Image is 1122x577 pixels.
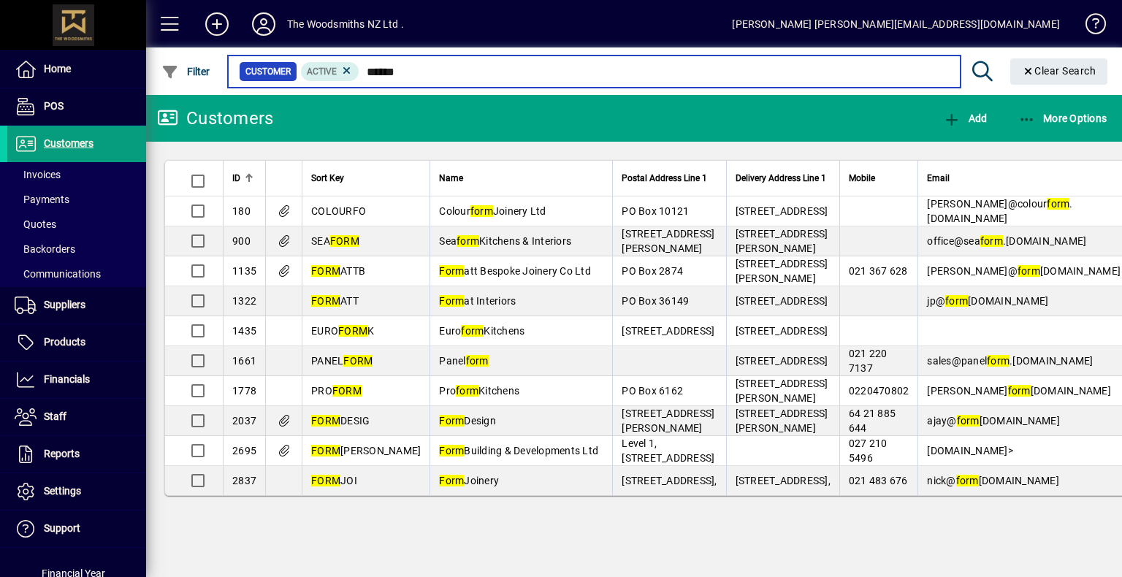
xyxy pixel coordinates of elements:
[1010,58,1108,85] button: Clear
[232,235,251,247] span: 900
[15,268,101,280] span: Communications
[736,258,828,284] span: [STREET_ADDRESS][PERSON_NAME]
[457,235,479,247] em: form
[927,198,1072,224] span: [PERSON_NAME]@colour .[DOMAIN_NAME]
[7,261,146,286] a: Communications
[736,205,828,217] span: [STREET_ADDRESS]
[194,11,240,37] button: Add
[439,355,488,367] span: Panel
[849,170,909,186] div: Mobile
[7,187,146,212] a: Payments
[7,88,146,125] a: POS
[7,287,146,324] a: Suppliers
[927,295,1048,307] span: jp@ [DOMAIN_NAME]
[311,445,340,456] em: FORM
[439,445,598,456] span: Building & Developments Ltd
[927,235,1086,247] span: office@sea .[DOMAIN_NAME]
[849,385,909,397] span: 0220470802
[330,235,359,247] em: FORM
[927,385,1111,397] span: [PERSON_NAME] [DOMAIN_NAME]
[927,475,1059,486] span: nick@ [DOMAIN_NAME]
[311,295,359,307] span: ATT
[622,295,689,307] span: PO Box 36149
[987,355,1010,367] em: form
[1022,65,1096,77] span: Clear Search
[311,325,374,337] span: EURO K
[439,295,464,307] em: Form
[456,385,478,397] em: form
[232,355,256,367] span: 1661
[849,475,908,486] span: 021 483 676
[44,63,71,74] span: Home
[311,170,344,186] span: Sort Key
[439,475,499,486] span: Joinery
[1008,385,1031,397] em: form
[332,385,362,397] em: FORM
[311,265,365,277] span: ATTB
[15,218,56,230] span: Quotes
[439,205,546,217] span: Colour Joinery Ltd
[232,385,256,397] span: 1778
[15,243,75,255] span: Backorders
[927,170,1121,186] div: Email
[44,522,80,534] span: Support
[439,475,464,486] em: Form
[736,378,828,404] span: [STREET_ADDRESS][PERSON_NAME]
[622,408,714,434] span: [STREET_ADDRESS][PERSON_NAME]
[7,51,146,88] a: Home
[232,475,256,486] span: 2837
[311,355,373,367] span: PANEL
[44,448,80,459] span: Reports
[622,385,683,397] span: PO Box 6162
[307,66,337,77] span: Active
[957,415,980,427] em: form
[1018,112,1107,124] span: More Options
[15,194,69,205] span: Payments
[736,228,828,254] span: [STREET_ADDRESS][PERSON_NAME]
[232,325,256,337] span: 1435
[44,373,90,385] span: Financials
[732,12,1060,36] div: [PERSON_NAME] [PERSON_NAME][EMAIL_ADDRESS][DOMAIN_NAME]
[157,107,273,130] div: Customers
[849,170,875,186] span: Mobile
[232,445,256,456] span: 2695
[439,265,464,277] em: Form
[232,295,256,307] span: 1322
[622,170,707,186] span: Postal Address Line 1
[232,205,251,217] span: 180
[622,265,683,277] span: PO Box 2874
[939,105,991,131] button: Add
[44,336,85,348] span: Products
[44,485,81,497] span: Settings
[439,415,464,427] em: Form
[7,212,146,237] a: Quotes
[15,169,61,180] span: Invoices
[849,437,888,464] span: 027 210 5496
[943,112,987,124] span: Add
[849,348,888,374] span: 021 220 7137
[439,445,464,456] em: Form
[1075,3,1104,50] a: Knowledge Base
[736,408,828,434] span: [STREET_ADDRESS][PERSON_NAME]
[7,511,146,547] a: Support
[311,235,359,247] span: SEA
[927,415,1060,427] span: ajay@ [DOMAIN_NAME]
[245,64,291,79] span: Customer
[311,475,357,486] span: JOI
[622,475,717,486] span: [STREET_ADDRESS],
[439,170,603,186] div: Name
[980,235,1003,247] em: form
[927,265,1121,277] span: [PERSON_NAME]@ [DOMAIN_NAME]
[439,415,496,427] span: Design
[343,355,373,367] em: FORM
[736,295,828,307] span: [STREET_ADDRESS]
[927,170,950,186] span: Email
[7,237,146,261] a: Backorders
[439,265,591,277] span: att Bespoke Joinery Co Ltd
[44,100,64,112] span: POS
[439,385,519,397] span: Pro Kitchens
[232,265,256,277] span: 1135
[736,170,826,186] span: Delivery Address Line 1
[7,436,146,473] a: Reports
[311,475,340,486] em: FORM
